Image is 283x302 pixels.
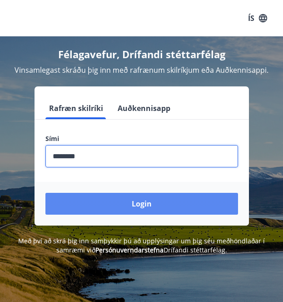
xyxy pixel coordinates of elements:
label: Sími [45,134,238,143]
span: Vinsamlegast skráðu þig inn með rafrænum skilríkjum eða Auðkennisappi. [15,65,268,75]
button: ÍS [243,10,272,26]
span: Með því að skrá þig inn samþykkir þú að upplýsingar um þig séu meðhöndlaðar í samræmi við Drífand... [18,237,265,254]
button: Rafræn skilríki [45,97,107,119]
button: Login [45,193,238,215]
h4: Félagavefur, Drífandi stéttarfélag [11,47,272,61]
a: Persónuverndarstefna [95,246,164,254]
button: Auðkennisapp [114,97,174,119]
